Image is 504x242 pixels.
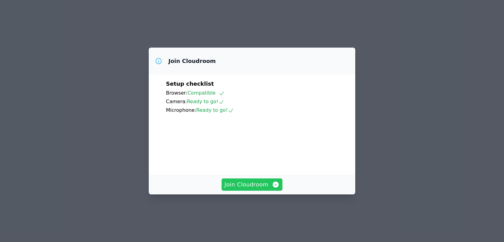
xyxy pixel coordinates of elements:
span: Camera: [166,99,187,104]
span: Browser: [166,90,187,96]
span: Ready to go! [196,107,234,113]
span: Ready to go! [187,99,224,104]
span: Setup checklist [166,80,214,87]
span: Microphone: [166,107,196,113]
span: Join Cloudroom [225,180,280,189]
h3: Join Cloudroom [168,57,216,65]
span: Compatible [187,90,225,96]
button: Join Cloudroom [222,178,283,191]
